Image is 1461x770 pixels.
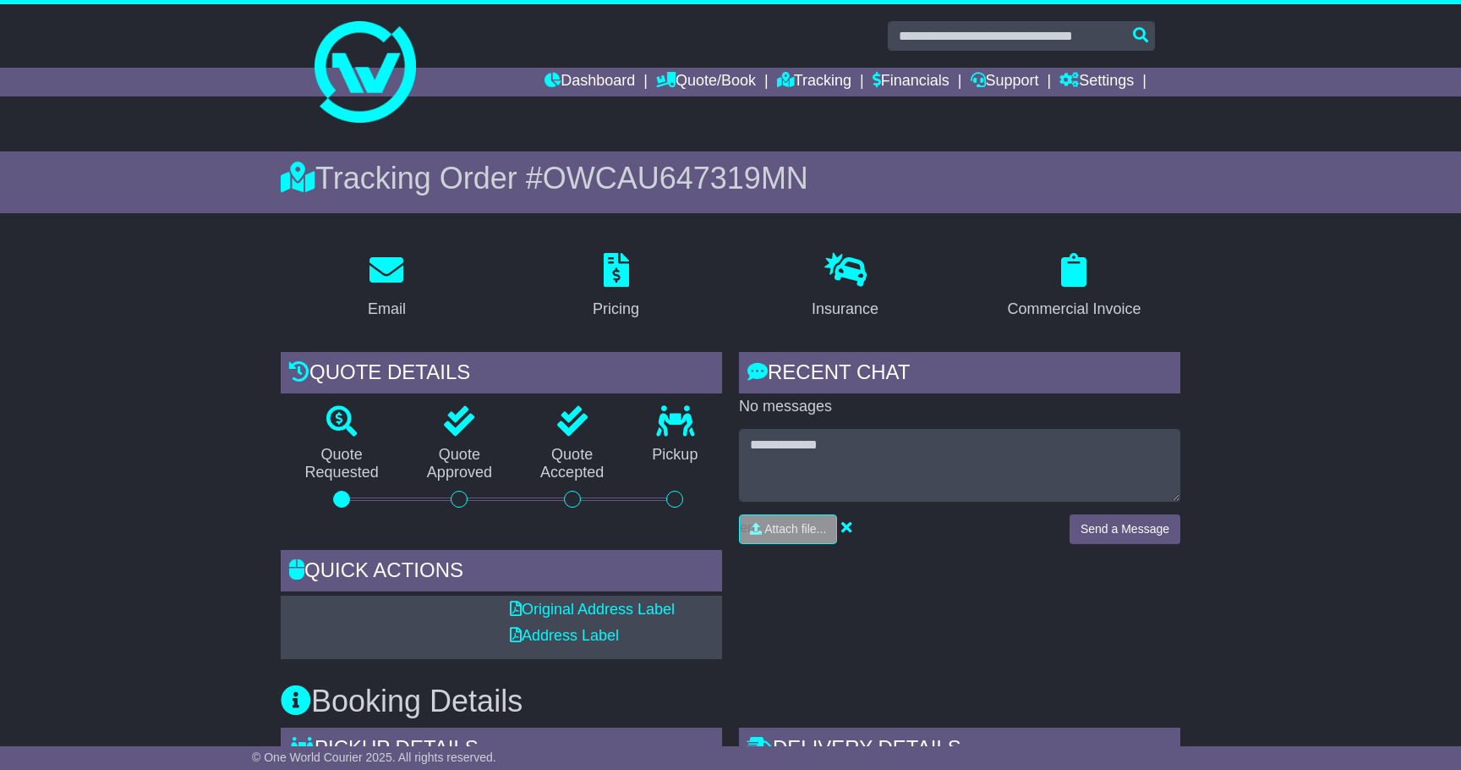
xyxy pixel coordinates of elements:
[873,68,949,96] a: Financials
[357,247,417,327] a: Email
[252,751,496,764] span: © One World Courier 2025. All rights reserved.
[281,352,722,398] div: Quote Details
[593,298,639,321] div: Pricing
[281,446,402,482] p: Quote Requested
[801,247,889,327] a: Insurance
[777,68,851,96] a: Tracking
[628,446,722,465] p: Pickup
[510,627,619,644] a: Address Label
[543,161,808,195] span: OWCAU647319MN
[281,550,722,596] div: Quick Actions
[510,601,675,618] a: Original Address Label
[582,247,650,327] a: Pricing
[281,160,1180,196] div: Tracking Order #
[402,446,516,482] p: Quote Approved
[544,68,635,96] a: Dashboard
[996,247,1152,327] a: Commercial Invoice
[368,298,406,321] div: Email
[812,298,878,321] div: Insurance
[739,398,1180,416] p: No messages
[1059,68,1134,96] a: Settings
[739,352,1180,398] div: RECENT CHAT
[1007,298,1141,321] div: Commercial Invoice
[656,68,756,96] a: Quote/Book
[971,68,1039,96] a: Support
[281,685,1180,718] h3: Booking Details
[1070,514,1180,544] button: Send a Message
[517,446,628,482] p: Quote Accepted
